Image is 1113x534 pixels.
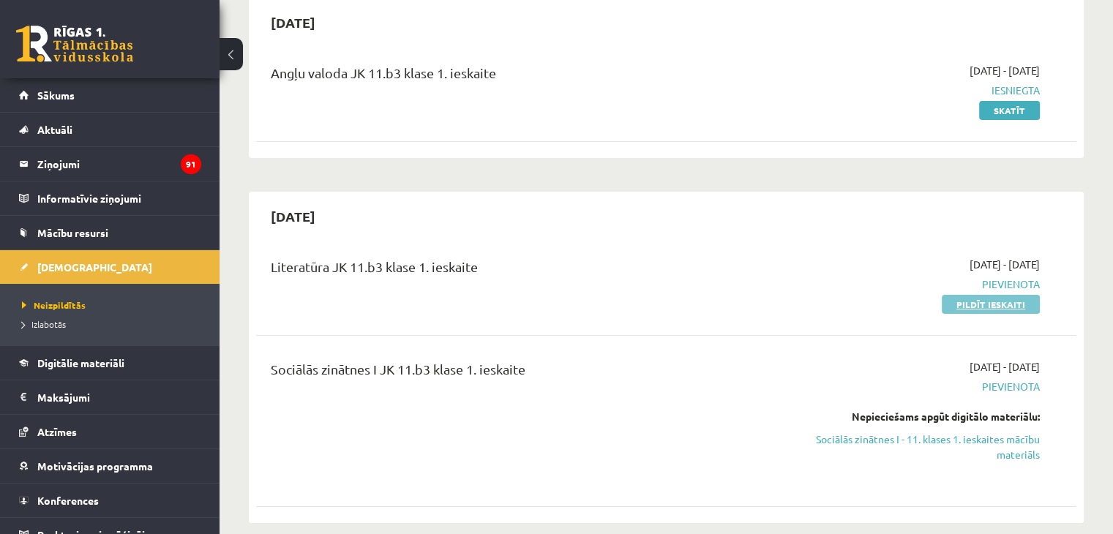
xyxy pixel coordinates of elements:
[37,425,77,438] span: Atzīmes
[970,63,1040,78] span: [DATE] - [DATE]
[970,359,1040,375] span: [DATE] - [DATE]
[798,83,1040,98] span: Iesniegta
[37,147,201,181] legend: Ziņojumi
[798,432,1040,462] a: Sociālās zinātnes I - 11. klases 1. ieskaites mācību materiāls
[19,346,201,380] a: Digitālie materiāli
[19,147,201,181] a: Ziņojumi91
[19,78,201,112] a: Sākums
[970,257,1040,272] span: [DATE] - [DATE]
[19,216,201,249] a: Mācību resursi
[979,101,1040,120] a: Skatīt
[22,299,86,311] span: Neizpildītās
[19,449,201,483] a: Motivācijas programma
[19,484,201,517] a: Konferences
[271,359,776,386] div: Sociālās zinātnes I JK 11.b3 klase 1. ieskaite
[22,318,66,330] span: Izlabotās
[37,181,201,215] legend: Informatīvie ziņojumi
[798,379,1040,394] span: Pievienota
[181,154,201,174] i: 91
[256,199,330,233] h2: [DATE]
[942,295,1040,314] a: Pildīt ieskaiti
[271,63,776,90] div: Angļu valoda JK 11.b3 klase 1. ieskaite
[37,459,153,473] span: Motivācijas programma
[19,415,201,448] a: Atzīmes
[37,260,152,274] span: [DEMOGRAPHIC_DATA]
[37,89,75,102] span: Sākums
[271,257,776,284] div: Literatūra JK 11.b3 klase 1. ieskaite
[37,123,72,136] span: Aktuāli
[37,380,201,414] legend: Maksājumi
[256,5,330,40] h2: [DATE]
[37,356,124,369] span: Digitālie materiāli
[16,26,133,62] a: Rīgas 1. Tālmācības vidusskola
[22,298,205,312] a: Neizpildītās
[19,380,201,414] a: Maksājumi
[19,250,201,284] a: [DEMOGRAPHIC_DATA]
[37,494,99,507] span: Konferences
[19,113,201,146] a: Aktuāli
[19,181,201,215] a: Informatīvie ziņojumi
[798,409,1040,424] div: Nepieciešams apgūt digitālo materiālu:
[798,277,1040,292] span: Pievienota
[37,226,108,239] span: Mācību resursi
[22,317,205,331] a: Izlabotās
